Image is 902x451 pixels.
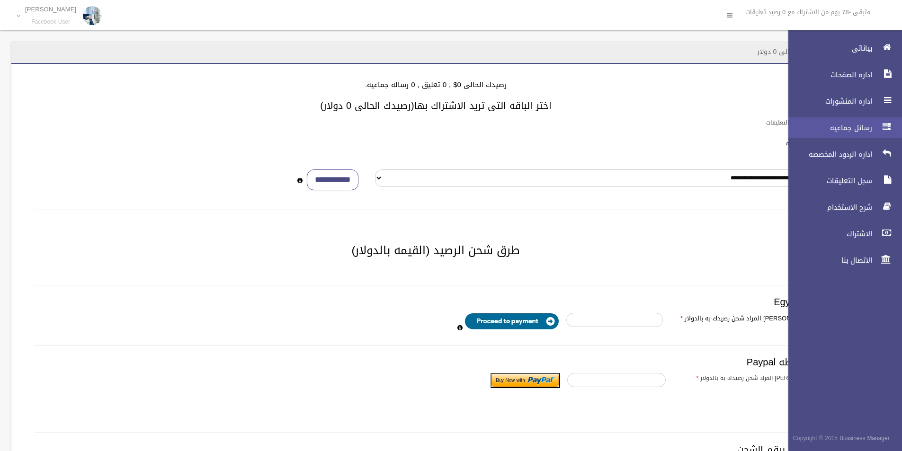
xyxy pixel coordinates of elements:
span: رسائل جماعيه [780,123,875,133]
a: شرح الاستخدام [780,197,902,218]
input: Submit [491,373,560,388]
span: الاتصال بنا [780,256,875,265]
a: بياناتى [780,38,902,59]
span: بياناتى [780,44,875,53]
label: ادخل [PERSON_NAME] المراد شحن رصيدك به بالدولار [670,313,836,324]
a: اداره الردود المخصصه [780,144,902,165]
span: اداره الردود المخصصه [780,150,875,159]
span: اداره المنشورات [780,97,875,106]
strong: Bussiness Manager [839,433,890,443]
a: رسائل جماعيه [780,117,902,138]
a: الاشتراك [780,223,902,244]
h3: اختر الباقه التى تريد الاشتراك بها(رصيدك الحالى 0 دولار) [23,100,849,111]
small: Facebook User [25,18,76,26]
h4: رصيدك الحالى 0$ , 0 تعليق , 0 رساله جماعيه. [23,81,849,89]
span: سجل التعليقات [780,176,875,186]
a: سجل التعليقات [780,170,902,191]
span: الاشتراك [780,229,875,239]
label: ادخل [PERSON_NAME] المراد شحن رصيدك به بالدولار [673,373,842,383]
span: اداره الصفحات [780,70,875,80]
header: الاشتراك - رصيدك الحالى 0 دولار [746,43,860,61]
label: باقات الرد الالى على التعليقات [766,117,841,128]
a: اداره المنشورات [780,91,902,112]
a: اداره الصفحات [780,64,902,85]
h2: طرق شحن الرصيد (القيمه بالدولار) [23,244,849,256]
label: باقات الرسائل الجماعيه [786,138,841,149]
h3: الدفع بواسطه Paypal [34,357,838,367]
span: شرح الاستخدام [780,203,875,212]
span: Copyright © 2015 [793,433,838,443]
p: [PERSON_NAME] [25,6,76,13]
a: الاتصال بنا [780,250,902,271]
h3: Egypt payment [34,297,838,307]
